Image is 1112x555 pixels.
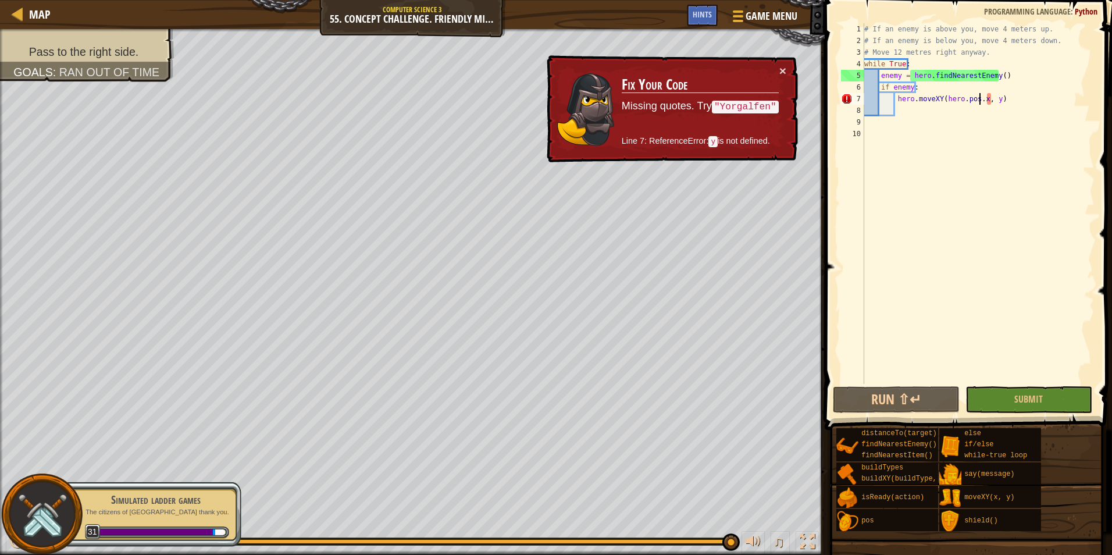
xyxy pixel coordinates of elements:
[964,493,1014,501] span: moveXY(x, y)
[841,58,864,70] div: 4
[83,508,229,517] p: The citizens of [GEOGRAPHIC_DATA] thank you.
[939,435,961,457] img: portrait.png
[779,65,786,77] button: ×
[939,510,961,532] img: portrait.png
[836,435,858,457] img: portrait.png
[964,517,998,525] span: shield()
[836,510,858,532] img: portrait.png
[841,70,864,81] div: 5
[833,386,960,413] button: Run ⇧↵
[53,66,59,79] span: :
[836,464,858,486] img: portrait.png
[622,135,779,148] p: Line 7: ReferenceError: is not defined.
[984,6,1071,17] span: Programming language
[1014,393,1043,405] span: Submit
[861,451,932,460] span: findNearestItem()
[861,517,874,525] span: pos
[796,531,819,555] button: Toggle fullscreen
[836,487,858,509] img: portrait.png
[964,451,1027,460] span: while-true loop
[964,440,993,449] span: if/else
[841,105,864,116] div: 8
[746,9,797,24] span: Game Menu
[861,475,962,483] span: buildXY(buildType, x, y)
[712,101,779,113] code: "Yorgalfen"
[723,5,804,32] button: Game Menu
[1071,6,1075,17] span: :
[771,531,790,555] button: ♫
[16,488,69,541] img: swords.png
[13,66,53,79] span: Goals
[861,464,903,472] span: buildTypes
[841,47,864,58] div: 3
[83,492,229,508] div: Simulated ladder games
[85,524,101,540] span: 31
[939,487,961,509] img: portrait.png
[29,6,51,22] span: Map
[557,72,615,147] img: duck_amara.png
[693,9,712,20] span: Hints
[29,45,138,58] span: Pass to the right side.
[841,23,864,35] div: 1
[59,66,159,79] span: Ran out of time
[841,116,864,128] div: 9
[773,533,785,550] span: ♫
[23,6,51,22] a: Map
[964,429,981,437] span: else
[622,77,779,93] h3: Fix Your Code
[861,429,937,437] span: distanceTo(target)
[841,35,864,47] div: 2
[841,81,864,93] div: 6
[622,99,779,114] p: Missing quotes. Try
[861,440,937,449] span: findNearestEnemy()
[841,93,864,105] div: 7
[964,470,1014,478] span: say(message)
[861,493,924,501] span: isReady(action)
[13,44,162,60] li: Pass to the right side.
[708,136,718,147] code: y
[1075,6,1097,17] span: Python
[841,128,864,140] div: 10
[965,386,1092,413] button: Submit
[939,464,961,486] img: portrait.png
[742,531,765,555] button: Adjust volume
